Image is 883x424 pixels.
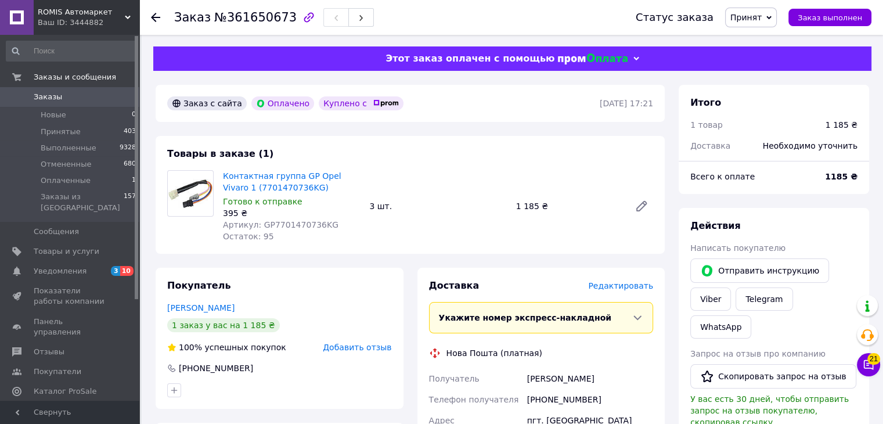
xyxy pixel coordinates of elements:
[636,12,713,23] div: Статус заказа
[251,96,314,110] div: Оплачено
[798,13,862,22] span: Заказ выполнен
[167,342,286,353] div: успешных покупок
[132,175,136,186] span: 1
[429,280,480,291] span: Доставка
[124,159,136,170] span: 680
[690,243,785,253] span: Написать покупателю
[690,288,731,311] a: Viber
[120,143,136,153] span: 9328
[690,220,741,231] span: Действия
[41,192,124,213] span: Заказы из [GEOGRAPHIC_DATA]
[323,343,391,352] span: Добавить отзыв
[168,179,213,209] img: Контактная группа GP Opel Vivaro 1 (7701470736KG)
[730,13,762,22] span: Принят
[167,148,273,159] span: Товары в заказе (1)
[34,72,116,82] span: Заказы и сообщения
[319,96,403,110] div: Куплено с
[34,266,87,276] span: Уведомления
[690,349,826,358] span: Запрос на отзыв про компанию
[174,10,211,24] span: Заказ
[690,141,730,150] span: Доставка
[178,362,254,374] div: [PHONE_NUMBER]
[736,288,792,311] a: Telegram
[179,343,202,352] span: 100%
[34,286,107,307] span: Показатели работы компании
[34,92,62,102] span: Заказы
[385,53,554,64] span: Этот заказ оплачен с помощью
[34,227,79,237] span: Сообщения
[690,315,751,339] a: WhatsApp
[223,220,338,229] span: Артикул: GP7701470736KG
[558,53,628,64] img: evopay logo
[41,175,91,186] span: Оплаченные
[826,119,857,131] div: 1 185 ₴
[34,386,96,397] span: Каталог ProSale
[867,353,880,365] span: 21
[151,12,160,23] div: Вернуться назад
[167,303,235,312] a: [PERSON_NAME]
[41,127,81,137] span: Принятые
[34,366,81,377] span: Покупатели
[167,280,230,291] span: Покупатель
[690,97,721,108] span: Итого
[223,171,341,192] a: Контактная группа GP Opel Vivaro 1 (7701470736KG)
[223,232,274,241] span: Остаток: 95
[788,9,871,26] button: Заказ выполнен
[525,368,655,389] div: [PERSON_NAME]
[132,110,136,120] span: 0
[120,266,134,276] span: 10
[444,347,545,359] div: Нова Пошта (платная)
[511,198,625,214] div: 1 185 ₴
[6,41,137,62] input: Поиск
[439,313,612,322] span: Укажите номер экспресс-накладной
[600,99,653,108] time: [DATE] 17:21
[167,318,280,332] div: 1 заказ у вас на 1 185 ₴
[588,281,653,290] span: Редактировать
[690,120,723,130] span: 1 товар
[41,143,96,153] span: Выполненные
[223,197,302,206] span: Готово к отправке
[690,172,755,181] span: Всего к оплате
[365,198,511,214] div: 3 шт.
[34,317,107,337] span: Панель управления
[690,364,856,389] button: Скопировать запрос на отзыв
[34,347,64,357] span: Отзывы
[429,395,519,404] span: Телефон получателя
[167,96,247,110] div: Заказ с сайта
[41,159,91,170] span: Отмененные
[373,100,399,107] img: prom
[825,172,857,181] b: 1185 ₴
[756,133,864,159] div: Необходимо уточнить
[690,258,829,283] button: Отправить инструкцию
[38,7,125,17] span: ROMIS Автомаркет
[38,17,139,28] div: Ваш ID: 3444882
[223,207,360,219] div: 395 ₴
[525,389,655,410] div: [PHONE_NUMBER]
[124,192,136,213] span: 157
[214,10,297,24] span: №361650673
[630,195,653,218] a: Редактировать
[429,374,480,383] span: Получатель
[34,246,99,257] span: Товары и услуги
[41,110,66,120] span: Новые
[857,353,880,376] button: Чат с покупателем21
[111,266,120,276] span: 3
[124,127,136,137] span: 403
